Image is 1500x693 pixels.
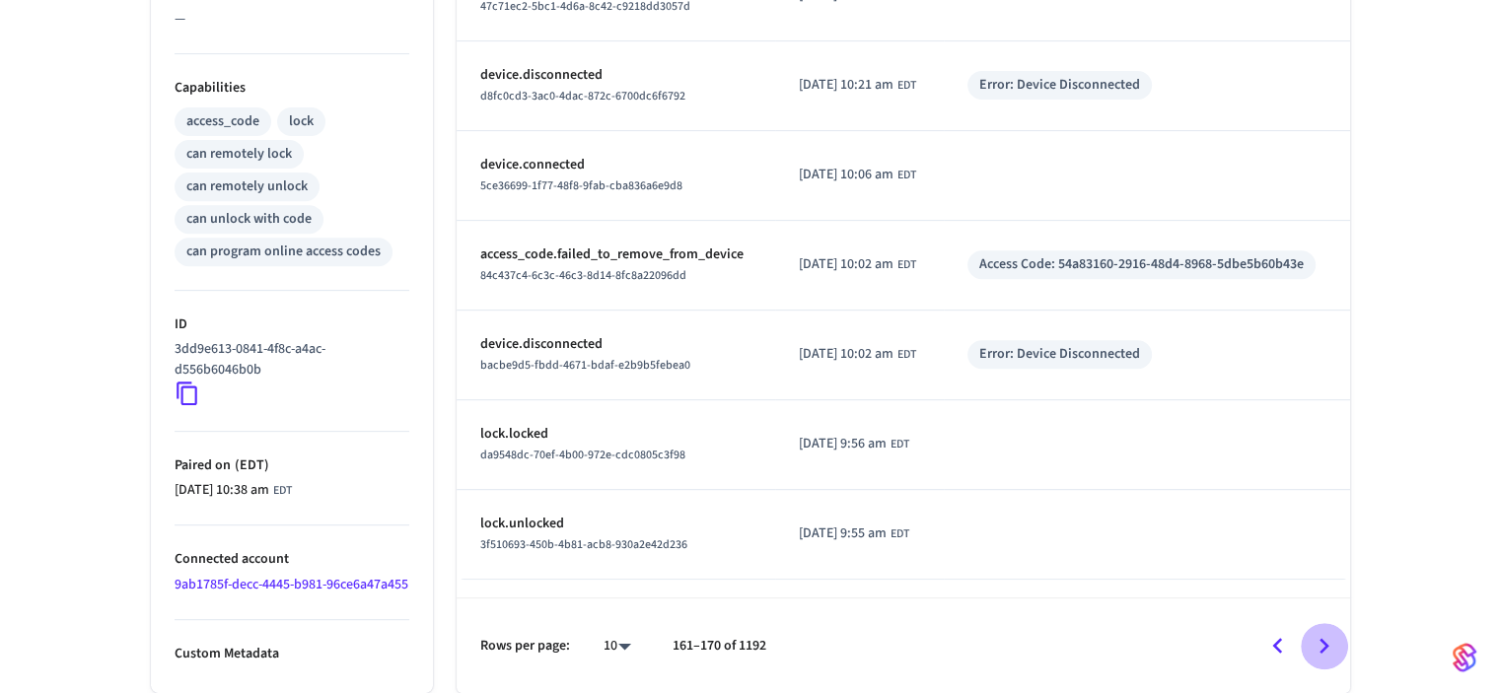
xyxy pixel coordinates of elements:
[273,482,292,500] span: EDT
[897,256,916,274] span: EDT
[175,78,409,99] p: Capabilities
[175,9,409,30] p: —
[1254,623,1301,669] button: Go to previous page
[799,523,909,544] div: America/New_York
[186,144,292,165] div: can remotely lock
[480,636,570,657] p: Rows per page:
[799,434,909,454] div: America/New_York
[480,334,751,355] p: device.disconnected
[480,65,751,86] p: device.disconnected
[480,155,751,175] p: device.connected
[480,357,690,374] span: bacbe9d5-fbdd-4671-bdaf-e2b9b5febea0
[175,549,409,570] p: Connected account
[480,177,682,194] span: 5ce36699-1f77-48f8-9fab-cba836a6e9d8
[897,77,916,95] span: EDT
[186,209,312,230] div: can unlock with code
[799,75,916,96] div: America/New_York
[799,434,887,454] span: [DATE] 9:56 am
[480,88,685,104] span: d8fc0cd3-3ac0-4dac-872c-6700dc6f6792
[175,575,408,594] a: 9ab1785f-decc-4445-b981-96ce6a47a455
[979,254,1304,275] div: Access Code: 54a83160-2916-48d4-8968-5dbe5b60b43e
[289,111,314,132] div: lock
[175,455,409,476] p: Paired on
[175,339,401,381] p: 3dd9e613-0841-4f8c-a4ac-d556b6046b0b
[186,242,381,262] div: can program online access codes
[897,167,916,184] span: EDT
[799,75,893,96] span: [DATE] 10:21 am
[799,523,887,544] span: [DATE] 9:55 am
[480,447,685,463] span: da9548dc-70ef-4b00-972e-cdc0805c3f98
[799,254,916,275] div: America/New_York
[480,536,687,553] span: 3f510693-450b-4b81-acb8-930a2e42d236
[799,344,893,365] span: [DATE] 10:02 am
[1453,642,1476,673] img: SeamLogoGradient.69752ec5.svg
[175,480,292,501] div: America/New_York
[891,525,909,543] span: EDT
[186,111,259,132] div: access_code
[186,176,308,197] div: can remotely unlock
[799,165,893,185] span: [DATE] 10:06 am
[897,346,916,364] span: EDT
[979,75,1140,96] div: Error: Device Disconnected
[891,436,909,453] span: EDT
[175,644,409,664] p: Custom Metadata
[1301,623,1347,669] button: Go to next page
[480,244,751,265] p: access_code.failed_to_remove_from_device
[231,455,269,475] span: ( EDT )
[480,514,751,534] p: lock.unlocked
[175,314,409,335] p: ID
[799,254,893,275] span: [DATE] 10:02 am
[480,267,686,284] span: 84c437c4-6c3c-46c3-8d14-8fc8a22096dd
[594,632,641,660] div: 10
[480,424,751,445] p: lock.locked
[673,636,766,657] p: 161–170 of 1192
[175,480,269,501] span: [DATE] 10:38 am
[799,165,916,185] div: America/New_York
[799,344,916,365] div: America/New_York
[979,344,1140,365] div: Error: Device Disconnected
